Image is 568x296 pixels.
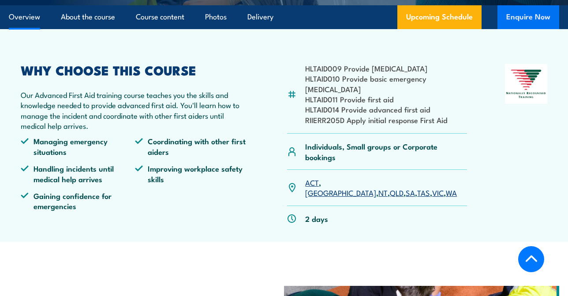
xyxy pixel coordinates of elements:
[497,5,559,29] button: Enquire Now
[505,64,547,104] img: Nationally Recognised Training logo.
[305,73,467,94] li: HLTAID010 Provide basic emergency [MEDICAL_DATA]
[9,5,40,29] a: Overview
[417,187,430,198] a: TAS
[406,187,415,198] a: SA
[432,187,444,198] a: VIC
[305,104,467,114] li: HLTAID014 Provide advanced first aid
[135,163,249,184] li: Improving workplace safety skills
[21,136,135,157] li: Managing emergency situations
[446,187,457,198] a: WA
[21,163,135,184] li: Handling incidents until medical help arrives
[305,177,319,187] a: ACT
[21,191,135,211] li: Gaining confidence for emergencies
[305,187,376,198] a: [GEOGRAPHIC_DATA]
[378,187,388,198] a: NT
[136,5,184,29] a: Course content
[61,5,115,29] a: About the course
[305,177,467,198] p: , , , , , , ,
[305,94,467,104] li: HLTAID011 Provide first aid
[397,5,482,29] a: Upcoming Schedule
[305,214,328,224] p: 2 days
[21,64,249,75] h2: WHY CHOOSE THIS COURSE
[305,141,467,162] p: Individuals, Small groups or Corporate bookings
[390,187,404,198] a: QLD
[135,136,249,157] li: Coordinating with other first aiders
[247,5,273,29] a: Delivery
[21,90,249,131] p: Our Advanced First Aid training course teaches you the skills and knowledge needed to provide adv...
[305,115,467,125] li: RIIERR205D Apply initial response First Aid
[205,5,227,29] a: Photos
[305,63,467,73] li: HLTAID009 Provide [MEDICAL_DATA]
